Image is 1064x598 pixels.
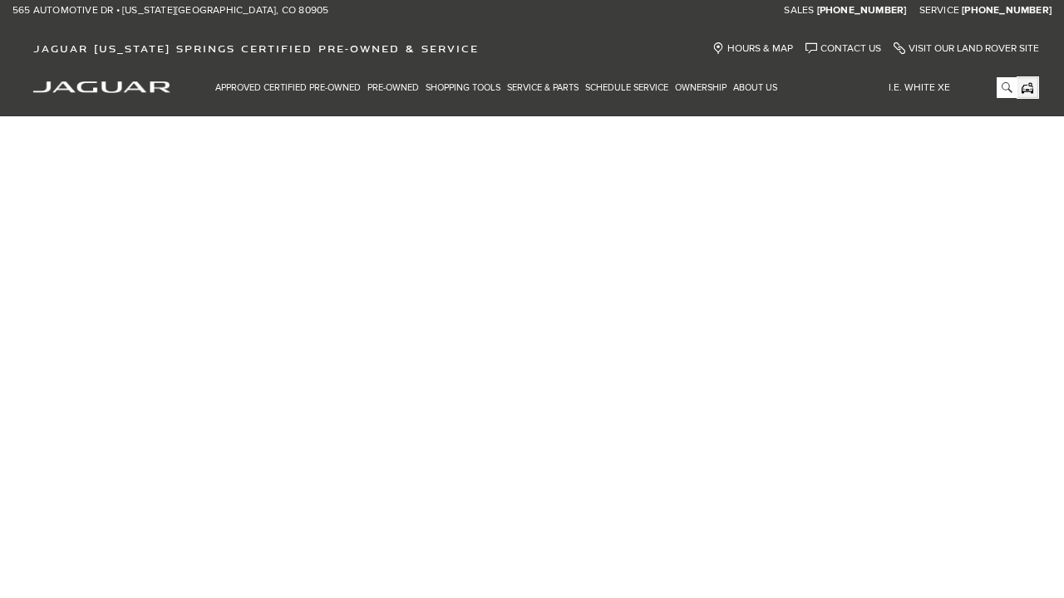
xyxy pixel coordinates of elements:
a: Visit Our Land Rover Site [894,42,1039,55]
span: Jaguar [US_STATE] Springs Certified Pre-Owned & Service [33,42,479,55]
a: 565 Automotive Dr • [US_STATE][GEOGRAPHIC_DATA], CO 80905 [12,4,328,17]
a: About Us [730,73,781,102]
a: Contact Us [805,42,881,55]
a: Schedule Service [582,73,672,102]
span: Sales [784,4,814,17]
a: Hours & Map [712,42,793,55]
span: Service [919,4,959,17]
a: Pre-Owned [364,73,422,102]
nav: Main Navigation [212,73,781,102]
a: [PHONE_NUMBER] [962,4,1052,17]
a: Service & Parts [504,73,582,102]
input: i.e. White XE [876,77,1017,98]
a: Ownership [672,73,730,102]
a: jaguar [33,79,170,93]
a: Approved Certified Pre-Owned [212,73,364,102]
a: Shopping Tools [422,73,504,102]
img: Jaguar [33,81,170,93]
a: [PHONE_NUMBER] [817,4,907,17]
a: Jaguar [US_STATE] Springs Certified Pre-Owned & Service [25,42,487,55]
